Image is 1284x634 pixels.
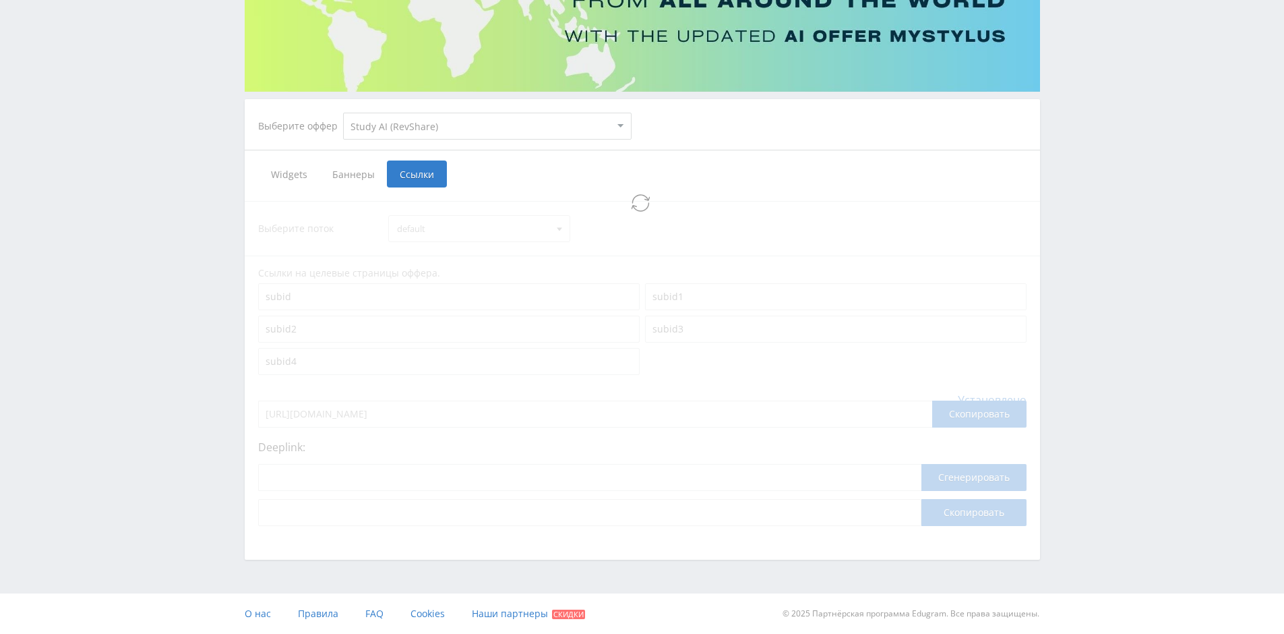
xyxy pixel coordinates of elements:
span: Правила [298,607,338,620]
a: Наши партнеры Скидки [472,594,585,634]
div: Выберите оффер [258,121,343,132]
span: О нас [245,607,271,620]
a: Правила [298,594,338,634]
span: FAQ [365,607,384,620]
span: Баннеры [319,161,387,188]
a: О нас [245,594,271,634]
div: © 2025 Партнёрская программа Edugram. Все права защищены. [648,594,1039,634]
span: Наши партнеры [472,607,548,620]
a: FAQ [365,594,384,634]
a: Cookies [410,594,445,634]
span: Скидки [552,610,585,619]
span: Ссылки [387,161,447,188]
span: Widgets [258,161,319,188]
span: Cookies [410,607,445,620]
